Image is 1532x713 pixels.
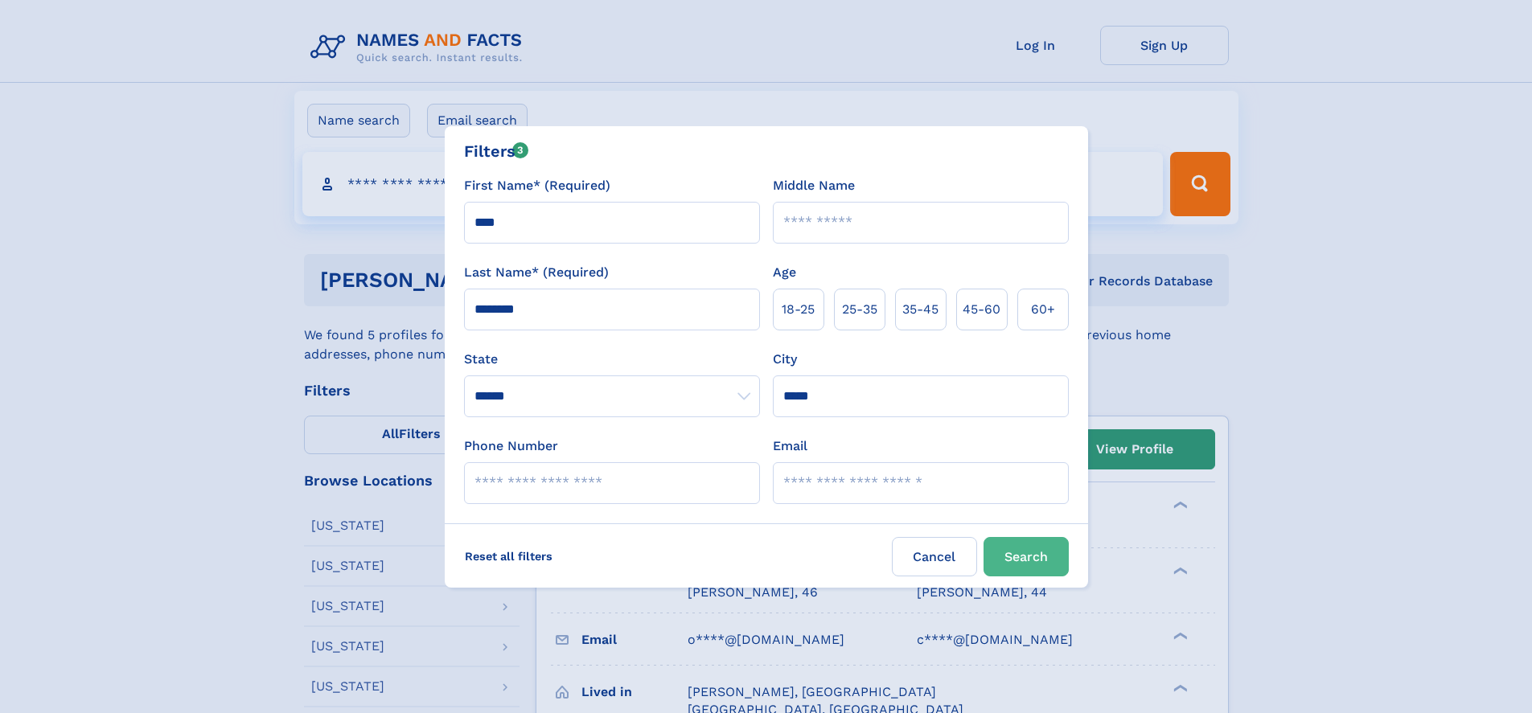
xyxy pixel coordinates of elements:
span: 25‑35 [842,300,877,319]
label: Middle Name [773,176,855,195]
label: Email [773,436,807,456]
label: Age [773,263,796,282]
label: Last Name* (Required) [464,263,609,282]
label: Phone Number [464,436,558,456]
button: Search [984,537,1069,576]
label: Cancel [892,537,977,576]
div: Filters [464,139,529,163]
span: 60+ [1031,300,1055,319]
span: 45‑60 [963,300,1000,319]
span: 18‑25 [782,300,815,319]
label: First Name* (Required) [464,176,610,195]
span: 35‑45 [902,300,939,319]
label: City [773,350,797,369]
label: Reset all filters [454,537,563,576]
label: State [464,350,760,369]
